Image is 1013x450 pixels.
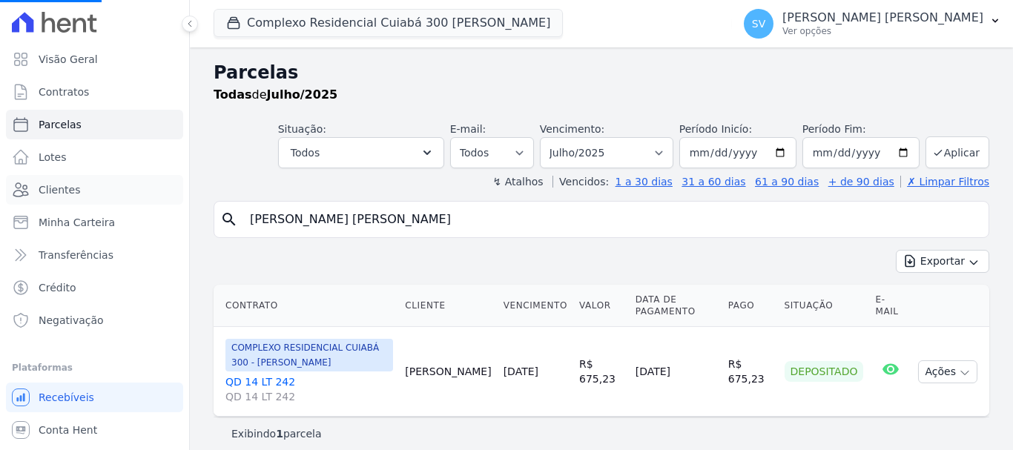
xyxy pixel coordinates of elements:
[12,359,177,377] div: Plataformas
[682,176,745,188] a: 31 a 60 dias
[630,285,722,327] th: Data de Pagamento
[39,313,104,328] span: Negativação
[498,285,573,327] th: Vencimento
[276,428,283,440] b: 1
[267,87,338,102] strong: Julho/2025
[679,123,752,135] label: Período Inicío:
[573,285,630,327] th: Valor
[782,10,983,25] p: [PERSON_NAME] [PERSON_NAME]
[399,327,497,417] td: [PERSON_NAME]
[918,360,977,383] button: Ações
[552,176,609,188] label: Vencidos:
[722,327,779,417] td: R$ 675,23
[504,365,538,377] a: [DATE]
[278,137,444,168] button: Todos
[225,339,393,371] span: COMPLEXO RESIDENCIAL CUIABÁ 300 - [PERSON_NAME]
[39,182,80,197] span: Clientes
[630,327,722,417] td: [DATE]
[752,19,765,29] span: SV
[39,248,113,262] span: Transferências
[6,415,183,445] a: Conta Hent
[900,176,989,188] a: ✗ Limpar Filtros
[779,285,870,327] th: Situação
[616,176,673,188] a: 1 a 30 dias
[214,87,252,102] strong: Todas
[6,208,183,237] a: Minha Carteira
[802,122,920,137] label: Período Fim:
[220,211,238,228] i: search
[450,123,486,135] label: E-mail:
[39,85,89,99] span: Contratos
[722,285,779,327] th: Pago
[925,136,989,168] button: Aplicar
[6,273,183,302] a: Crédito
[225,389,393,404] span: QD 14 LT 242
[6,44,183,74] a: Visão Geral
[39,215,115,230] span: Minha Carteira
[214,86,337,104] p: de
[6,240,183,270] a: Transferências
[6,142,183,172] a: Lotes
[6,383,183,412] a: Recebíveis
[231,426,322,441] p: Exibindo parcela
[39,280,76,295] span: Crédito
[896,250,989,273] button: Exportar
[492,176,543,188] label: ↯ Atalhos
[6,305,183,335] a: Negativação
[39,150,67,165] span: Lotes
[6,110,183,139] a: Parcelas
[732,3,1013,44] button: SV [PERSON_NAME] [PERSON_NAME] Ver opções
[869,285,912,327] th: E-mail
[214,59,989,86] h2: Parcelas
[785,361,864,382] div: Depositado
[39,423,97,437] span: Conta Hent
[6,175,183,205] a: Clientes
[399,285,497,327] th: Cliente
[540,123,604,135] label: Vencimento:
[39,390,94,405] span: Recebíveis
[241,205,983,234] input: Buscar por nome do lote ou do cliente
[214,9,563,37] button: Complexo Residencial Cuiabá 300 [PERSON_NAME]
[782,25,983,37] p: Ver opções
[214,285,399,327] th: Contrato
[828,176,894,188] a: + de 90 dias
[755,176,819,188] a: 61 a 90 dias
[39,117,82,132] span: Parcelas
[225,374,393,404] a: QD 14 LT 242QD 14 LT 242
[6,77,183,107] a: Contratos
[278,123,326,135] label: Situação:
[573,327,630,417] td: R$ 675,23
[39,52,98,67] span: Visão Geral
[291,144,320,162] span: Todos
